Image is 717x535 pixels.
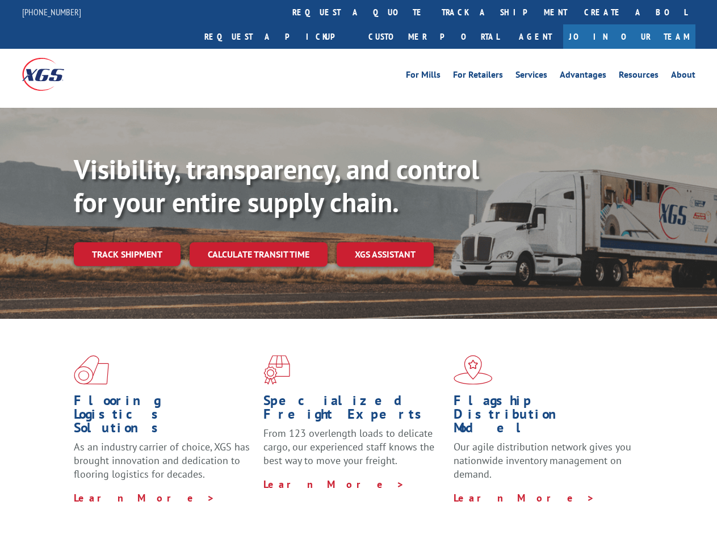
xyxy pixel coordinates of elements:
[22,6,81,18] a: [PHONE_NUMBER]
[454,491,595,504] a: Learn More >
[337,242,434,267] a: XGS ASSISTANT
[74,394,255,440] h1: Flooring Logistics Solutions
[196,24,360,49] a: Request a pickup
[74,491,215,504] a: Learn More >
[560,70,606,83] a: Advantages
[263,355,290,385] img: xgs-icon-focused-on-flooring-red
[454,440,631,481] span: Our agile distribution network gives you nationwide inventory management on demand.
[74,355,109,385] img: xgs-icon-total-supply-chain-intelligence-red
[74,440,250,481] span: As an industry carrier of choice, XGS has brought innovation and dedication to flooring logistics...
[515,70,547,83] a: Services
[74,242,181,266] a: Track shipment
[406,70,441,83] a: For Mills
[563,24,695,49] a: Join Our Team
[671,70,695,83] a: About
[619,70,659,83] a: Resources
[454,394,635,440] h1: Flagship Distribution Model
[360,24,508,49] a: Customer Portal
[453,70,503,83] a: For Retailers
[508,24,563,49] a: Agent
[263,478,405,491] a: Learn More >
[454,355,493,385] img: xgs-icon-flagship-distribution-model-red
[263,394,445,427] h1: Specialized Freight Experts
[74,151,479,220] b: Visibility, transparency, and control for your entire supply chain.
[263,427,445,477] p: From 123 overlength loads to delicate cargo, our experienced staff knows the best way to move you...
[190,242,328,267] a: Calculate transit time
